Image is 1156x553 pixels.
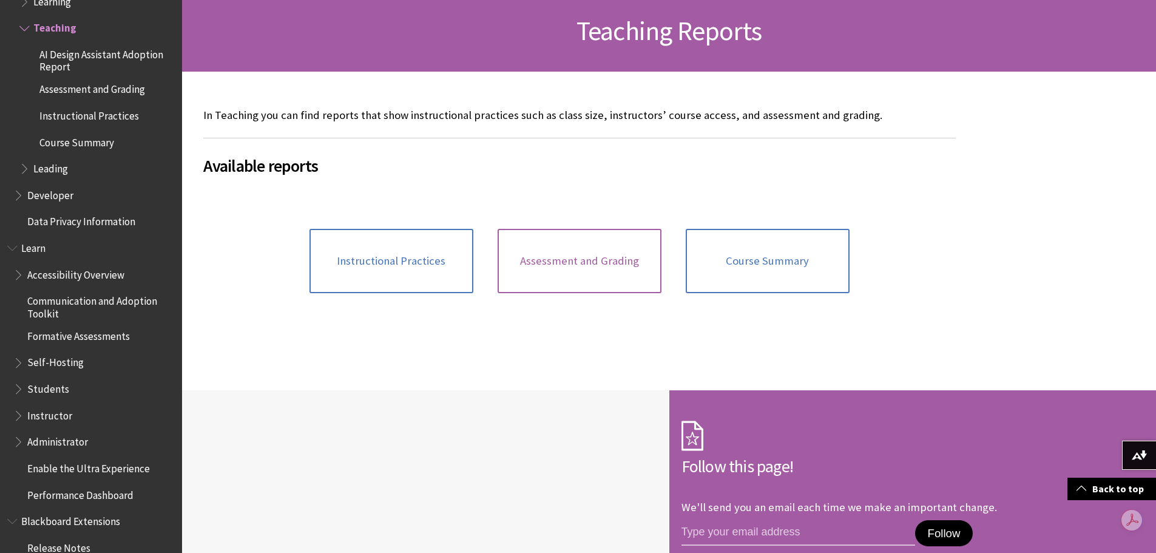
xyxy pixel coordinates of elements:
[27,291,174,320] span: Communication and Adoption Toolkit
[39,106,139,122] span: Instructional Practices
[27,265,124,281] span: Accessibility Overview
[681,500,997,514] p: We'll send you an email each time we make an important change.
[39,132,114,149] span: Course Summary
[27,326,130,342] span: Formative Assessments
[27,432,88,448] span: Administrator
[39,44,174,73] span: AI Design Assistant Adoption Report
[337,254,445,268] span: Instructional Practices
[1067,478,1156,500] a: Back to top
[27,485,134,501] span: Performance Dashboard
[39,79,145,95] span: Assessment and Grading
[203,107,956,123] p: In Teaching you can find reports that show instructional practices such as class size, instructor...
[498,229,661,293] a: Assessment and Grading
[203,153,956,178] span: Available reports
[520,254,639,268] span: Assessment and Grading
[27,405,72,422] span: Instructor
[309,229,473,293] a: Instructional Practices
[27,379,69,395] span: Students
[681,520,916,546] input: email address
[27,353,84,369] span: Self-Hosting
[33,158,68,175] span: Leading
[21,238,46,254] span: Learn
[915,520,972,547] button: Follow
[576,14,762,47] span: Teaching Reports
[686,229,850,293] a: Course Summary
[726,254,809,268] span: Course Summary
[681,453,1046,479] h2: Follow this page!
[7,238,175,505] nav: Book outline for Blackboard Learn Help
[27,212,135,228] span: Data Privacy Information
[27,458,150,475] span: Enable the Ultra Experience
[681,421,703,451] img: Subscription Icon
[33,18,76,35] span: Teaching
[27,185,73,202] span: Developer
[21,511,120,528] span: Blackboard Extensions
